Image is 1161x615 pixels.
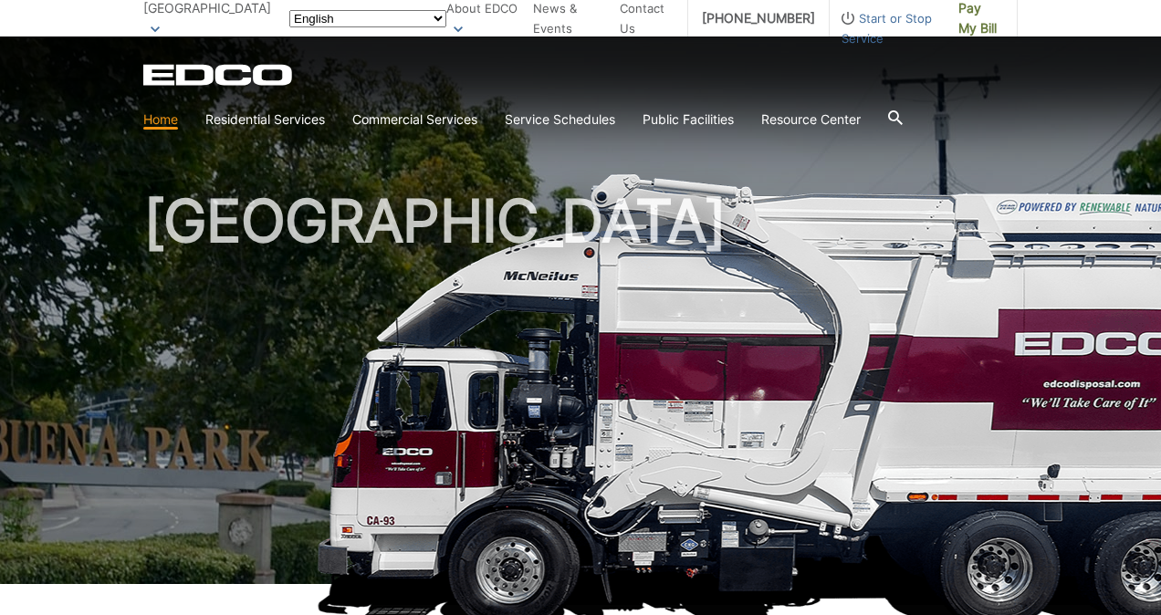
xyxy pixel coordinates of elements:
[289,10,446,27] select: Select a language
[143,109,178,130] a: Home
[643,109,734,130] a: Public Facilities
[143,192,1018,592] h1: [GEOGRAPHIC_DATA]
[352,109,477,130] a: Commercial Services
[761,109,861,130] a: Resource Center
[505,109,615,130] a: Service Schedules
[143,64,295,86] a: EDCD logo. Return to the homepage.
[205,109,325,130] a: Residential Services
